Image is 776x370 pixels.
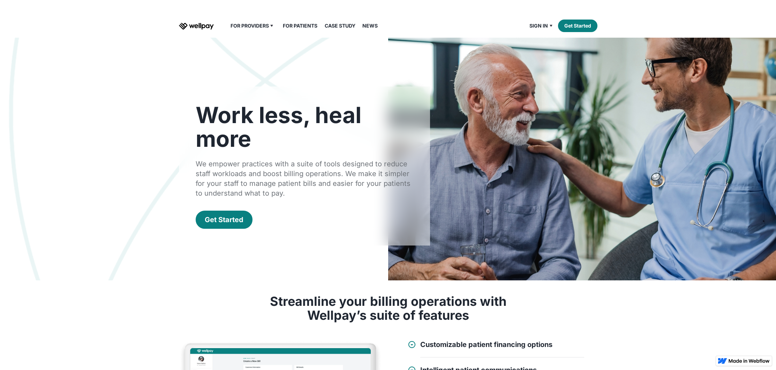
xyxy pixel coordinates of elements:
div: Get Started [205,215,243,225]
div: Sign in [525,22,558,30]
a: Case Study [321,22,360,30]
h1: Work less, heal more [196,103,413,151]
div: We empower practices with a suite of tools designed to reduce staff workloads and boost billing o... [196,159,413,198]
img: Made in Webflow [729,359,770,363]
div: Sign in [529,22,548,30]
a: Get Started [558,20,597,32]
div: For Providers [231,22,269,30]
a: home [179,22,214,30]
a: Get Started [196,211,253,229]
h4: Customizable patient financing options [420,340,552,349]
h3: Streamline your billing operations with Wellpay’s suite of features [263,294,514,322]
a: News [358,22,382,30]
div: For Providers [226,22,279,30]
a: For Patients [279,22,322,30]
